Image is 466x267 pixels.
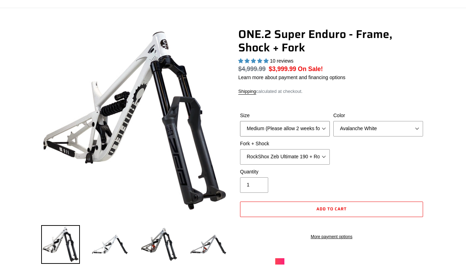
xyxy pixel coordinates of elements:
[240,202,423,217] button: Add to cart
[238,75,345,80] a: Learn more about payment and financing options
[269,65,296,72] span: $3,999.99
[189,225,228,264] img: Load image into Gallery viewer, ONE.2 Super Enduro - Frame, Shock + Fork
[238,89,256,95] a: Shipping
[240,140,330,147] label: Fork + Shock
[238,88,425,95] div: calculated at checkout.
[238,65,266,72] s: $4,999.99
[240,112,330,119] label: Size
[270,58,294,64] span: 10 reviews
[333,112,423,119] label: Color
[140,225,178,264] img: Load image into Gallery viewer, ONE.2 Super Enduro - Frame, Shock + Fork
[41,225,80,264] img: Load image into Gallery viewer, ONE.2 Super Enduro - Frame, Shock + Fork
[298,64,323,74] span: On Sale!
[90,225,129,264] img: Load image into Gallery viewer, ONE.2 Super Enduro - Frame, Shock + Fork
[240,168,330,176] label: Quantity
[240,234,423,240] a: More payment options
[238,27,425,55] h1: ONE.2 Super Enduro - Frame, Shock + Fork
[238,58,270,64] span: 5.00 stars
[316,205,347,212] span: Add to cart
